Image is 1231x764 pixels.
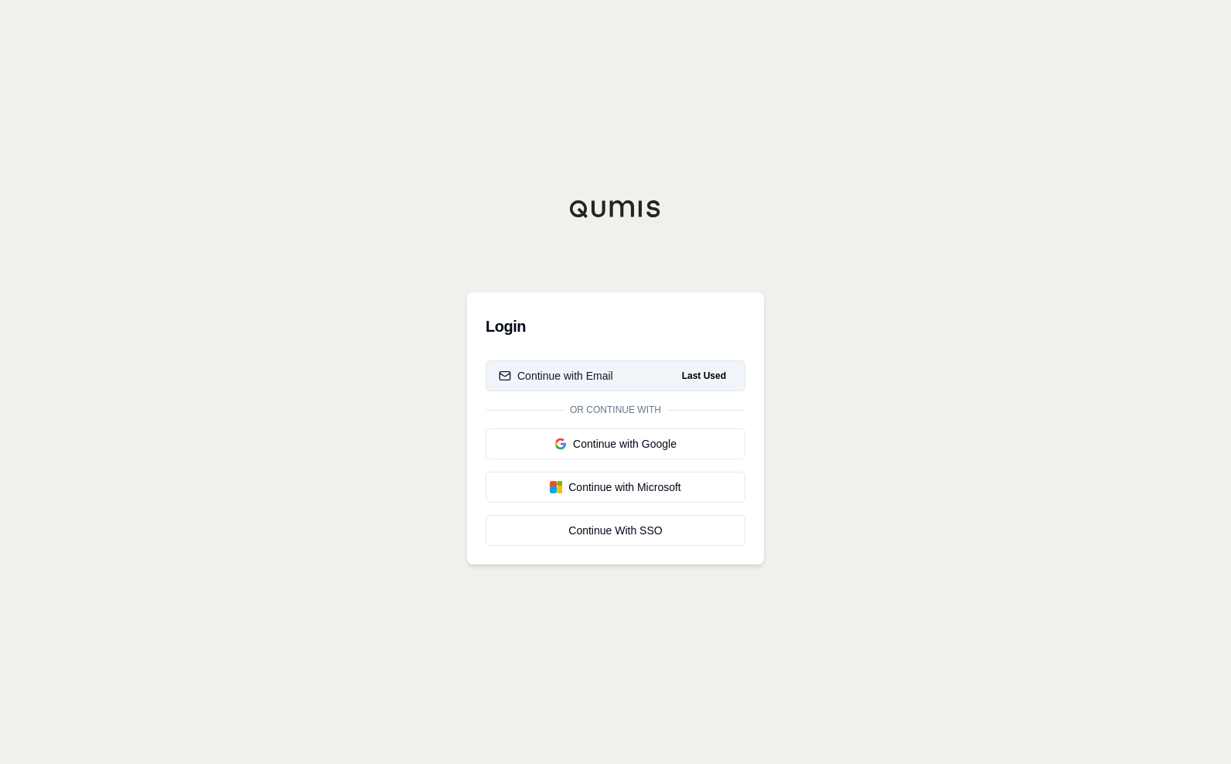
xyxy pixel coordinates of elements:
[486,428,745,459] button: Continue with Google
[486,360,745,391] button: Continue with EmailLast Used
[499,368,613,384] div: Continue with Email
[499,523,732,538] div: Continue With SSO
[569,200,662,218] img: Qumis
[486,515,745,546] a: Continue With SSO
[564,404,667,416] span: Or continue with
[499,436,732,452] div: Continue with Google
[486,472,745,503] button: Continue with Microsoft
[676,367,732,385] span: Last Used
[499,479,732,495] div: Continue with Microsoft
[486,311,745,342] h3: Login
